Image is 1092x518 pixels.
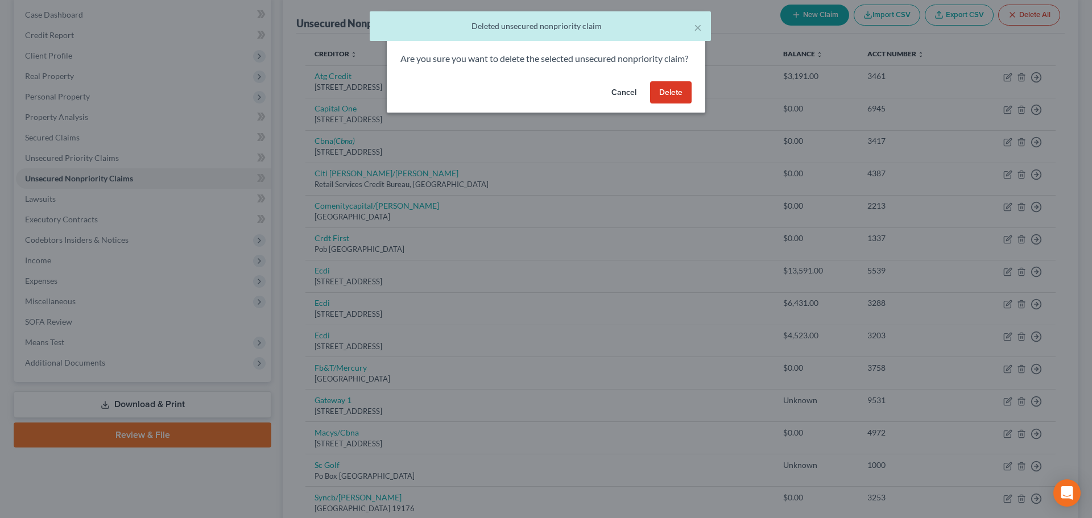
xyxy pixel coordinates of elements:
[379,20,702,32] div: Deleted unsecured nonpriority claim
[1053,479,1081,507] div: Open Intercom Messenger
[602,81,646,104] button: Cancel
[694,20,702,34] button: ×
[650,81,692,104] button: Delete
[400,52,692,65] p: Are you sure you want to delete the selected unsecured nonpriority claim?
